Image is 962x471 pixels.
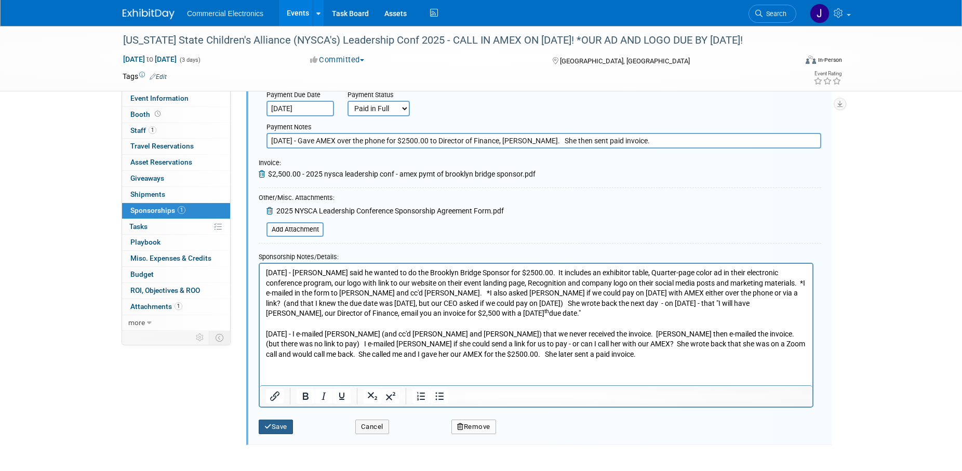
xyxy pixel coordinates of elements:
div: Invoice: [259,158,536,169]
div: Payment Due Date [266,90,332,101]
td: Personalize Event Tab Strip [191,331,209,344]
a: Shipments [122,187,230,203]
button: Numbered list [412,389,430,403]
div: Event Rating [813,71,841,76]
span: Event Information [130,94,189,102]
span: Staff [130,126,156,134]
span: Budget [130,270,154,278]
button: Bold [297,389,314,403]
a: Sponsorships1 [122,203,230,219]
button: Underline [333,389,351,403]
button: Italic [315,389,332,403]
span: Playbook [130,238,161,246]
div: Event Format [735,54,842,70]
span: Booth [130,110,163,118]
span: ROI, Objectives & ROO [130,286,200,294]
img: ExhibitDay [123,9,175,19]
a: ROI, Objectives & ROO [122,283,230,299]
div: [US_STATE] State Children's Alliance (NYSCA's) Leadership Conf 2025 - CALL IN AMEX ON [DATE]! *OU... [119,31,781,50]
div: Payment Status [348,90,417,101]
a: Staff1 [122,123,230,139]
button: Committed [306,55,368,65]
span: 1 [178,206,185,214]
span: 2025 NYSCA Leadership Conference Sponsorship Agreement Form.pdf [276,207,504,215]
a: Budget [122,267,230,282]
span: Sponsorships [130,206,185,214]
span: Travel Reservations [130,142,194,150]
td: Tags [123,71,167,82]
a: Search [749,5,796,23]
span: Misc. Expenses & Credits [130,254,211,262]
span: 1 [175,302,182,310]
a: more [122,315,230,331]
span: $2,500.00 - 2025 nysca leadership conf - amex pymt of brooklyn bridge sponsor.pdf [268,170,536,178]
a: Misc. Expenses & Credits [122,251,230,266]
img: Jennifer Roosa [810,4,830,23]
span: Asset Reservations [130,158,192,166]
a: Giveaways [122,171,230,186]
button: Insert/edit link [266,389,284,403]
span: to [145,55,155,63]
span: Shipments [130,190,165,198]
a: Edit [150,73,167,80]
div: Other/Misc. Attachments: [259,193,504,205]
div: Sponsorship Notes/Details: [259,248,813,263]
span: [DATE] [DATE] [123,55,177,64]
button: Bullet list [431,389,448,403]
span: 1 [149,126,156,134]
span: Tasks [129,222,148,231]
span: Attachments [130,302,182,311]
a: Event Information [122,91,230,106]
span: Booth not reserved yet [153,110,163,118]
a: Attachments1 [122,299,230,315]
a: Travel Reservations [122,139,230,154]
button: Save [259,420,293,434]
button: Cancel [355,420,389,434]
span: Giveaways [130,174,164,182]
img: Format-Inperson.png [806,56,816,64]
span: more [128,318,145,327]
iframe: Rich Text Area. Press ALT-0 for help. [260,264,812,385]
button: Subscript [364,389,381,403]
span: Search [763,10,786,18]
a: Booth [122,107,230,123]
a: Playbook [122,235,230,250]
button: Remove [451,420,496,434]
div: In-Person [818,56,842,64]
a: Asset Reservations [122,155,230,170]
span: [GEOGRAPHIC_DATA], [GEOGRAPHIC_DATA] [560,57,690,65]
a: Tasks [122,219,230,235]
span: Commercial Electronics [187,9,263,18]
div: Payment Notes [266,123,821,133]
a: Remove Attachment [259,170,268,178]
span: (3 days) [179,57,201,63]
button: Superscript [382,389,399,403]
td: Toggle Event Tabs [209,331,231,344]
